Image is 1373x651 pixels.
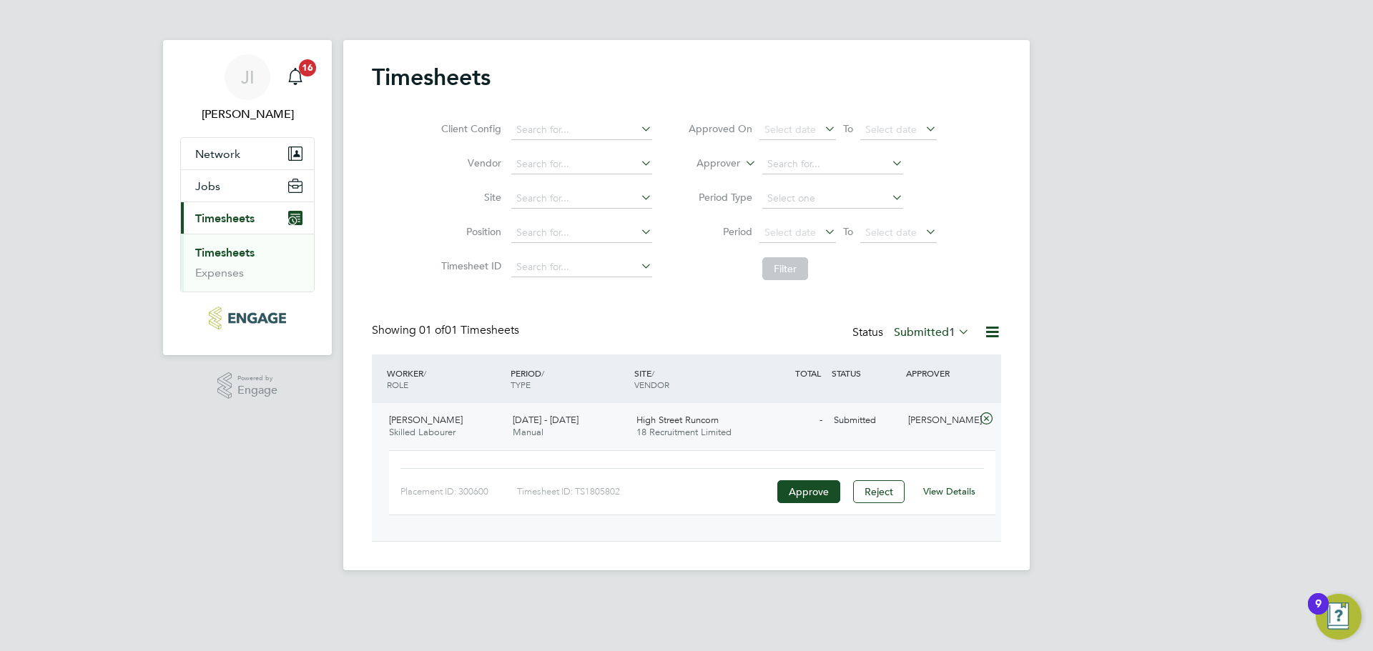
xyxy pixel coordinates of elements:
label: Submitted [894,325,970,339]
span: VENDOR [634,379,669,390]
span: Network [195,147,240,161]
a: 16 [281,54,310,100]
label: Site [437,191,501,204]
div: APPROVER [902,360,977,386]
span: Jobs [195,179,220,193]
a: Go to home page [180,307,315,329]
input: Search for... [511,120,652,140]
input: Search for... [762,154,903,174]
span: 18 Recruitment Limited [636,426,732,438]
label: Period Type [688,191,752,204]
span: / [651,367,654,379]
div: 9 [1315,604,1322,622]
span: Select date [764,226,816,239]
button: Timesheets [181,202,314,234]
div: WORKER [383,360,507,397]
a: View Details [923,485,975,497]
span: To [839,222,857,241]
span: To [839,119,857,138]
nav: Main navigation [163,40,332,355]
span: Select date [865,123,917,136]
label: Vendor [437,156,501,169]
button: Reject [853,480,905,503]
span: 01 of [419,323,445,337]
button: Filter [762,257,808,280]
span: TOTAL [795,367,821,379]
div: Timesheets [181,234,314,292]
label: Position [437,225,501,238]
span: [DATE] - [DATE] [513,414,579,426]
a: Powered byEngage [217,372,278,399]
label: Approver [676,156,740,171]
div: SITE [631,360,754,397]
span: [PERSON_NAME] [389,414,463,426]
a: JI[PERSON_NAME] [180,54,315,123]
a: Expenses [195,266,244,279]
button: Approve [777,480,840,503]
label: Client Config [437,122,501,135]
label: Approved On [688,122,752,135]
span: Manual [513,426,543,438]
span: Timesheets [195,212,255,225]
span: Jack Isherwood [180,106,315,123]
span: High Street Runcorn [636,414,719,426]
div: Status [852,323,973,343]
button: Network [181,138,314,169]
div: STATUS [828,360,902,386]
div: Placement ID: 300600 [400,480,517,503]
div: - [754,409,828,432]
span: 01 Timesheets [419,323,519,337]
label: Period [688,225,752,238]
h2: Timesheets [372,63,491,91]
span: Powered by [237,372,277,384]
span: Engage [237,384,277,397]
div: Showing [372,323,522,338]
input: Select one [762,189,903,209]
span: / [423,367,426,379]
div: Submitted [828,409,902,432]
div: PERIOD [507,360,631,397]
span: 1 [949,325,955,339]
div: Timesheet ID: TS1805802 [517,480,774,503]
input: Search for... [511,154,652,174]
span: Skilled Labourer [389,426,456,438]
span: TYPE [511,379,531,390]
span: Select date [865,226,917,239]
div: [PERSON_NAME] [902,409,977,432]
button: Open Resource Center, 9 new notifications [1316,594,1362,640]
span: ROLE [387,379,408,390]
a: Timesheets [195,246,255,259]
label: Timesheet ID [437,259,501,272]
input: Search for... [511,257,652,277]
span: Select date [764,123,816,136]
input: Search for... [511,223,652,243]
span: 16 [299,59,316,76]
span: / [541,367,544,379]
input: Search for... [511,189,652,209]
img: legacie-logo-retina.png [209,307,285,329]
span: JI [241,68,255,86]
button: Jobs [181,170,314,202]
